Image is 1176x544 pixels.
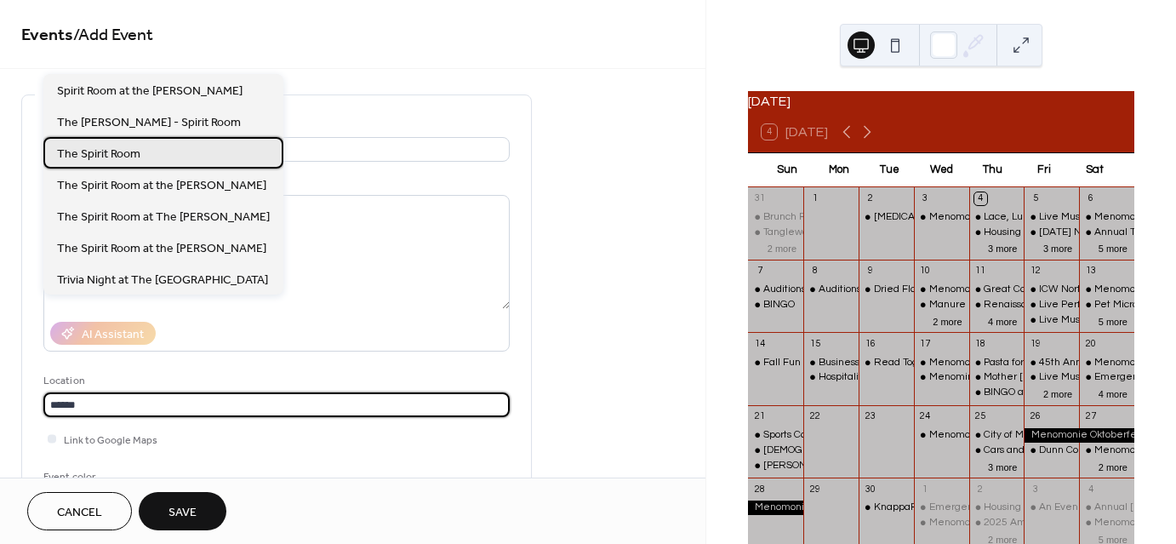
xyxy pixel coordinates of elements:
[859,356,914,370] div: Read Together, Rise Together Book Club
[1092,313,1134,328] button: 5 more
[1079,444,1134,458] div: Menomonie Farmer's Market
[763,226,899,240] div: Tanglewood Dart Tournament
[974,410,987,423] div: 25
[929,356,1105,370] div: Menomonie [PERSON_NAME] Market
[1084,483,1097,495] div: 4
[1029,192,1042,205] div: 5
[914,356,969,370] div: Menomonie Farmer's Market
[929,298,1001,312] div: Manure [DATE]
[981,313,1024,328] button: 4 more
[27,492,132,530] button: Cancel
[1018,153,1069,187] div: Fri
[919,265,932,278] div: 10
[1079,210,1134,225] div: Menomonie Farmer's Market
[914,428,969,443] div: Menomonie Farmer's Market
[914,283,969,297] div: Menomonie Farmer's Market
[1092,459,1134,473] button: 2 more
[874,210,1033,225] div: [MEDICAL_DATA] P.A.C.T. Training
[57,271,268,289] span: Trivia Night at The [GEOGRAPHIC_DATA]
[748,210,803,225] div: Brunch Feat. TBD
[974,265,987,278] div: 11
[813,153,864,187] div: Mon
[1024,356,1079,370] div: 45th Annual Punky Manor Challenge of Champions
[748,283,803,297] div: Auditions for White Christmas
[914,298,969,312] div: Manure Field Day
[1036,386,1079,400] button: 2 more
[981,459,1024,473] button: 3 more
[761,240,803,255] button: 2 more
[914,370,969,385] div: Menomin Wailers: Sea Shanty Sing-along
[929,501,1132,515] div: Emergency Preparedness Class For Seniors
[1039,370,1162,385] div: Live Music: Hap and Hawk
[1024,428,1134,443] div: Menomonie Oktoberfest
[919,337,932,350] div: 17
[874,501,973,515] div: KnappaPatch Market
[929,283,1105,297] div: Menomonie [PERSON_NAME] Market
[808,192,821,205] div: 1
[168,504,197,522] span: Save
[974,337,987,350] div: 18
[864,483,876,495] div: 30
[929,370,1122,385] div: Menomin Wailers: Sea Shanty Sing-along
[969,210,1025,225] div: Lace, Lumber, and Legacy: A Menomonie Mansions and Afternoon Tea Tour
[1024,501,1079,515] div: An Evening With William Kent Krueger
[874,283,1018,297] div: Dried Floral Hanging Workshop
[926,313,968,328] button: 2 more
[1079,501,1134,515] div: Annual Cancer Research Fundraiser
[969,428,1025,443] div: City of Menomonie Hazardous Waste Event
[919,410,932,423] div: 24
[974,192,987,205] div: 4
[1084,192,1097,205] div: 6
[984,226,1049,240] div: Housing Clinic
[859,283,914,297] div: Dried Floral Hanging Workshop
[984,501,1049,515] div: Housing Clinic
[1024,226,1079,240] div: Friday Night Lights Fun Show
[1079,298,1134,312] div: Pet Microchipping Event
[914,516,969,530] div: Menomonie Farmer's Market
[57,145,140,163] span: The Spirit Room
[139,492,226,530] button: Save
[969,226,1025,240] div: Housing Clinic
[43,372,506,390] div: Location
[859,501,914,515] div: KnappaPatch Market
[748,356,803,370] div: Fall Fun Vendor Show
[864,192,876,205] div: 2
[919,483,932,495] div: 1
[57,239,266,257] span: The Spirit Room at the [PERSON_NAME]
[748,459,803,473] div: Nichol Nook: Music & Shopping
[929,428,1105,443] div: Menomonie [PERSON_NAME] Market
[859,210,914,225] div: Dementia P.A.C.T. Training
[1092,386,1134,400] button: 4 more
[1024,298,1079,312] div: Live Performance: Rosa and Blanca
[57,176,266,194] span: The Spirit Room at the [PERSON_NAME]
[57,208,270,226] span: The Spirit Room at The [PERSON_NAME]
[1084,337,1097,350] div: 20
[1024,283,1079,297] div: ICW North Presents: September to Dismember
[1029,483,1042,495] div: 3
[974,483,987,495] div: 2
[984,516,1080,530] div: 2025 Amazing Race
[763,444,983,458] div: [DEMOGRAPHIC_DATA] 3v3 Basketball Games
[753,265,766,278] div: 7
[748,91,1134,112] div: [DATE]
[1084,410,1097,423] div: 27
[1024,370,1079,385] div: Live Music: Hap and Hawk
[748,298,803,312] div: BINGO
[981,240,1024,255] button: 3 more
[763,459,956,473] div: [PERSON_NAME] Nook: Music & Shopping
[969,501,1025,515] div: Housing Clinic
[1079,283,1134,297] div: Menomonie Farmer's Market
[929,516,1105,530] div: Menomonie [PERSON_NAME] Market
[748,428,803,443] div: Sports Card Show
[864,337,876,350] div: 16
[819,356,915,370] div: Business After Hours
[748,226,803,240] div: Tanglewood Dart Tournament
[808,483,821,495] div: 29
[819,283,956,297] div: Auditions for White Christmas
[1024,210,1079,225] div: Live Music: Crystal + Milz Acoustic Duo
[748,444,803,458] div: St. Joseph's Church 3v3 Basketball Games
[1070,153,1121,187] div: Sat
[763,298,795,312] div: BINGO
[1024,313,1079,328] div: Live Music: Lorrie Morgan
